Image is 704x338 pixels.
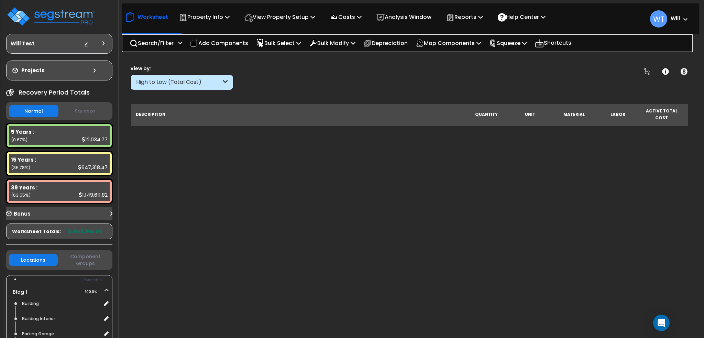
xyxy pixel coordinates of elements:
[475,112,498,117] small: Quantity
[489,39,527,48] p: Squeeze
[136,78,221,86] div: High to Low (Total Cost)
[9,105,58,117] button: Normal
[535,38,571,48] p: Shortcuts
[363,39,408,48] p: Depreciation
[14,211,31,217] h3: Bonus
[137,12,168,22] p: Worksheet
[11,137,27,143] small: (0.67%)
[12,228,61,235] span: Worksheet Totals:
[446,12,483,22] p: Reports
[68,228,102,235] b: 1,808,965.06
[11,184,37,191] b: 39 Years :
[531,35,575,52] div: Shortcuts
[11,192,31,198] small: (63.55%)
[20,299,101,308] div: Building
[498,12,546,22] p: Help Center
[650,10,667,28] span: WT
[9,254,58,266] button: Locations
[20,276,112,284] div: Ownership
[186,35,252,51] div: Add Components
[11,156,36,163] b: 15 Years :
[256,39,301,48] p: Bulk Select
[646,108,678,121] small: Active Total Cost
[610,112,625,117] small: Labor
[20,315,101,323] div: Building Interior
[82,136,108,143] div: 12,034.77
[85,288,103,296] span: 100.0%
[60,105,110,117] button: Squeeze
[13,288,27,295] a: Bldg 1 100.0%
[11,165,30,171] small: (35.78%)
[130,39,174,48] p: Search/Filter
[330,12,362,22] p: Costs
[19,89,90,96] h4: Recovery Period Totals
[190,39,248,48] p: Add Components
[563,112,585,117] small: Material
[136,112,165,117] small: Description
[11,128,34,135] b: 5 Years :
[309,39,355,48] p: Bulk Modify
[79,191,108,198] div: 1,149,611.82
[78,164,108,171] div: 647,318.47
[179,12,230,22] p: Property Info
[416,39,481,48] p: Map Components
[360,35,411,51] div: Depreciation
[653,315,670,331] div: Open Intercom Messenger
[244,12,315,22] p: View Property Setup
[20,330,101,338] div: Parking Garage
[525,112,535,117] small: Unit
[671,15,680,22] b: Will
[376,12,431,22] p: Analysis Window
[21,67,45,74] h3: Projects
[130,65,233,72] div: View by:
[6,6,96,27] img: logo_pro_r.png
[11,40,34,47] h3: Will Test
[61,253,110,267] button: Component Groups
